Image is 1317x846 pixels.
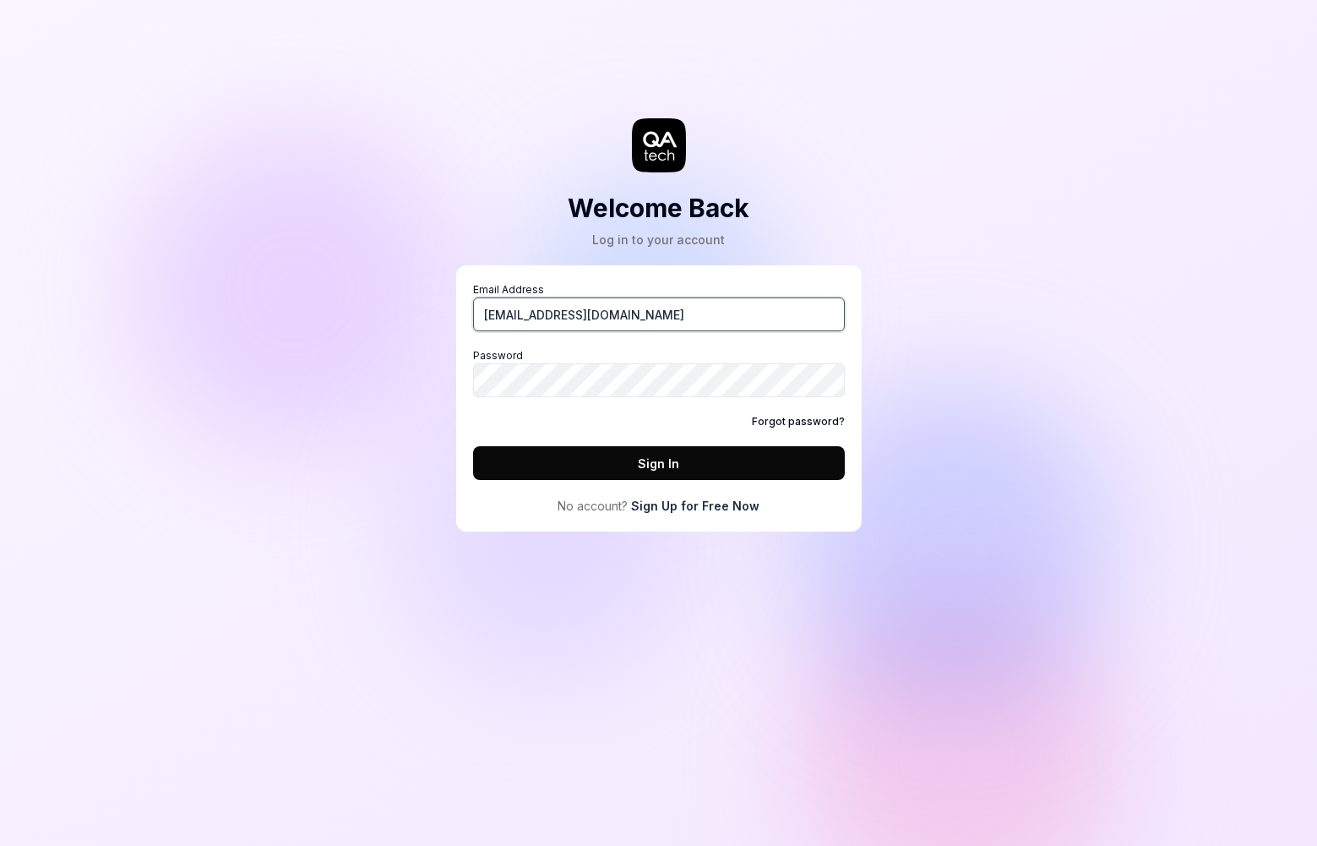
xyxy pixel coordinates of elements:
[558,497,628,515] span: No account?
[631,497,759,515] a: Sign Up for Free Now
[473,348,845,397] label: Password
[473,446,845,480] button: Sign In
[473,282,845,331] label: Email Address
[473,297,845,331] input: Email Address
[568,231,749,248] div: Log in to your account
[473,363,845,397] input: Password
[752,414,845,429] a: Forgot password?
[568,189,749,227] h2: Welcome Back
